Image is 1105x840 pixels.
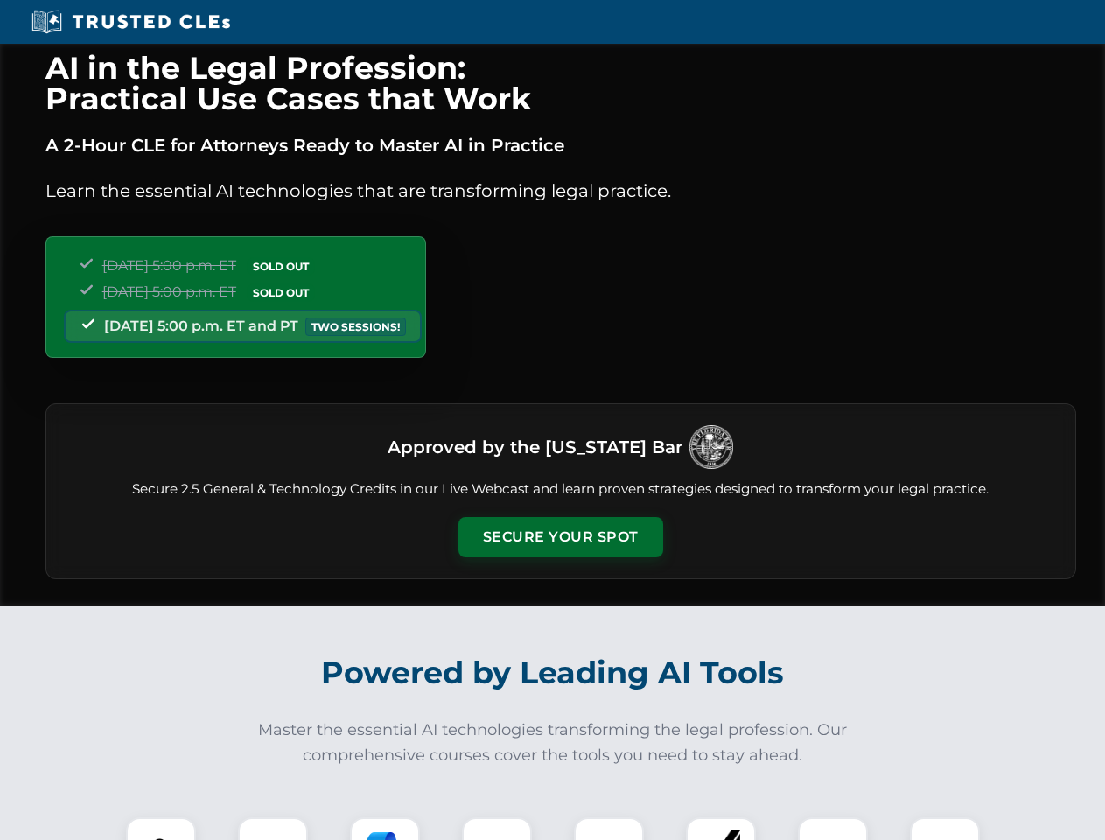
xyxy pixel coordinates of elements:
p: Learn the essential AI technologies that are transforming legal practice. [45,177,1076,205]
p: A 2-Hour CLE for Attorneys Ready to Master AI in Practice [45,131,1076,159]
h1: AI in the Legal Profession: Practical Use Cases that Work [45,52,1076,114]
span: [DATE] 5:00 p.m. ET [102,257,236,274]
h2: Powered by Leading AI Tools [68,642,1038,703]
h3: Approved by the [US_STATE] Bar [388,431,682,463]
span: SOLD OUT [247,283,315,302]
img: Logo [689,425,733,469]
p: Secure 2.5 General & Technology Credits in our Live Webcast and learn proven strategies designed ... [67,479,1054,500]
button: Secure Your Spot [458,517,663,557]
img: Trusted CLEs [26,9,235,35]
span: [DATE] 5:00 p.m. ET [102,283,236,300]
span: SOLD OUT [247,257,315,276]
p: Master the essential AI technologies transforming the legal profession. Our comprehensive courses... [247,717,859,768]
